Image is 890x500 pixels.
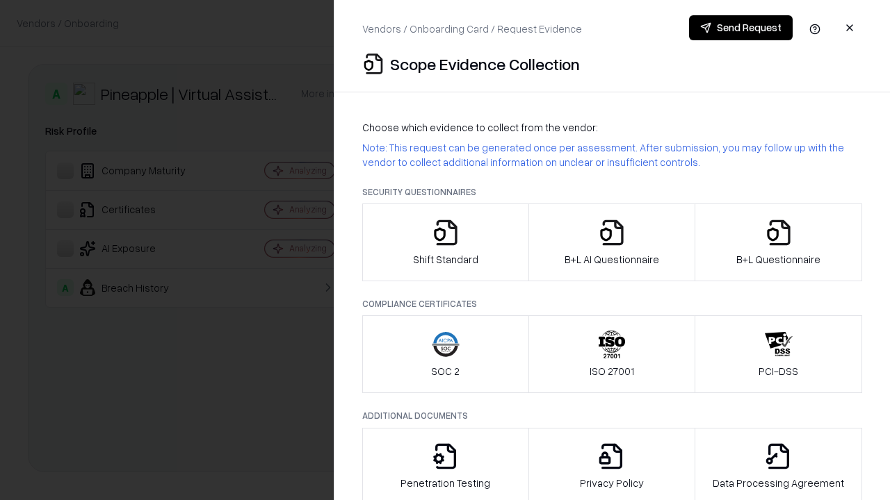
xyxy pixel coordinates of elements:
p: Penetration Testing [400,476,490,490]
p: Additional Documents [362,410,862,422]
button: B+L Questionnaire [695,203,862,281]
p: B+L Questionnaire [736,252,820,267]
p: B+L AI Questionnaire [565,252,659,267]
button: Send Request [689,15,793,40]
p: PCI-DSS [759,364,798,378]
p: Compliance Certificates [362,298,862,310]
p: Shift Standard [413,252,478,267]
p: SOC 2 [431,364,460,378]
p: Note: This request can be generated once per assessment. After submission, you may follow up with... [362,140,862,169]
p: Data Processing Agreement [713,476,844,490]
p: Choose which evidence to collect from the vendor: [362,120,862,135]
button: PCI-DSS [695,315,862,393]
p: Vendors / Onboarding Card / Request Evidence [362,22,582,36]
button: B+L AI Questionnaire [528,203,696,281]
p: Privacy Policy [580,476,644,490]
p: Security Questionnaires [362,186,862,198]
p: Scope Evidence Collection [390,53,580,75]
button: ISO 27001 [528,315,696,393]
button: Shift Standard [362,203,529,281]
p: ISO 27001 [590,364,634,378]
button: SOC 2 [362,315,529,393]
